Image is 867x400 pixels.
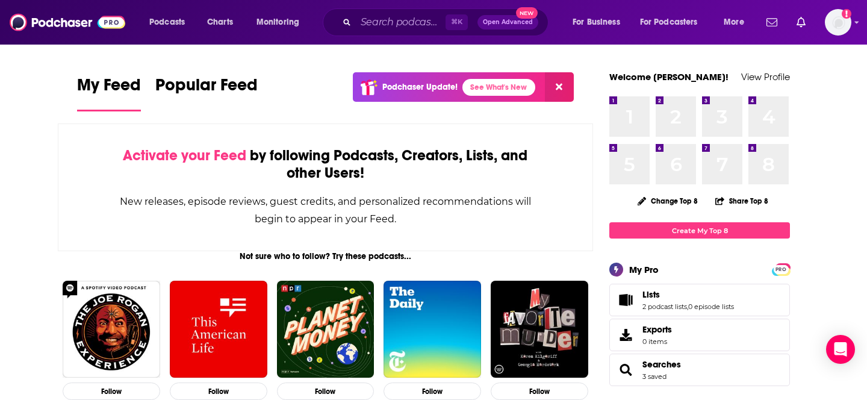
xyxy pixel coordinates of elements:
[123,146,246,164] span: Activate your Feed
[119,193,532,228] div: New releases, episode reviews, guest credits, and personalized recommendations will begin to appe...
[640,14,698,31] span: For Podcasters
[77,75,141,102] span: My Feed
[614,292,638,308] a: Lists
[248,13,315,32] button: open menu
[356,13,446,32] input: Search podcasts, credits, & more...
[762,12,782,33] a: Show notifications dropdown
[77,75,141,111] a: My Feed
[825,9,851,36] button: Show profile menu
[642,302,687,311] a: 2 podcast lists
[629,264,659,275] div: My Pro
[642,324,672,335] span: Exports
[609,222,790,239] a: Create My Top 8
[207,14,233,31] span: Charts
[687,302,688,311] span: ,
[688,302,734,311] a: 0 episode lists
[155,75,258,102] span: Popular Feed
[642,359,681,370] a: Searches
[715,13,759,32] button: open menu
[491,281,588,378] img: My Favorite Murder with Karen Kilgariff and Georgia Hardstark
[741,71,790,83] a: View Profile
[477,15,538,30] button: Open AdvancedNew
[277,281,374,378] img: Planet Money
[446,14,468,30] span: ⌘ K
[609,354,790,386] span: Searches
[334,8,560,36] div: Search podcasts, credits, & more...
[774,264,788,273] a: PRO
[149,14,185,31] span: Podcasts
[632,13,715,32] button: open menu
[642,337,672,346] span: 0 items
[170,281,267,378] img: This American Life
[630,193,705,208] button: Change Top 8
[564,13,635,32] button: open menu
[642,289,734,300] a: Lists
[63,281,160,378] img: The Joe Rogan Experience
[384,281,481,378] img: The Daily
[170,383,267,400] button: Follow
[256,14,299,31] span: Monitoring
[491,383,588,400] button: Follow
[573,14,620,31] span: For Business
[614,327,638,343] span: Exports
[382,82,458,92] p: Podchaser Update!
[277,383,374,400] button: Follow
[10,11,125,34] img: Podchaser - Follow, Share and Rate Podcasts
[155,75,258,111] a: Popular Feed
[462,79,535,96] a: See What's New
[141,13,200,32] button: open menu
[642,372,667,381] a: 3 saved
[642,289,660,300] span: Lists
[614,361,638,378] a: Searches
[199,13,240,32] a: Charts
[715,189,769,213] button: Share Top 8
[516,7,538,19] span: New
[63,383,160,400] button: Follow
[384,383,481,400] button: Follow
[119,147,532,182] div: by following Podcasts, Creators, Lists, and other Users!
[825,9,851,36] img: User Profile
[774,265,788,274] span: PRO
[58,251,593,261] div: Not sure who to follow? Try these podcasts...
[483,19,533,25] span: Open Advanced
[609,319,790,351] a: Exports
[792,12,810,33] a: Show notifications dropdown
[609,71,729,83] a: Welcome [PERSON_NAME]!
[842,9,851,19] svg: Add a profile image
[609,284,790,316] span: Lists
[724,14,744,31] span: More
[826,335,855,364] div: Open Intercom Messenger
[825,9,851,36] span: Logged in as morganm92295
